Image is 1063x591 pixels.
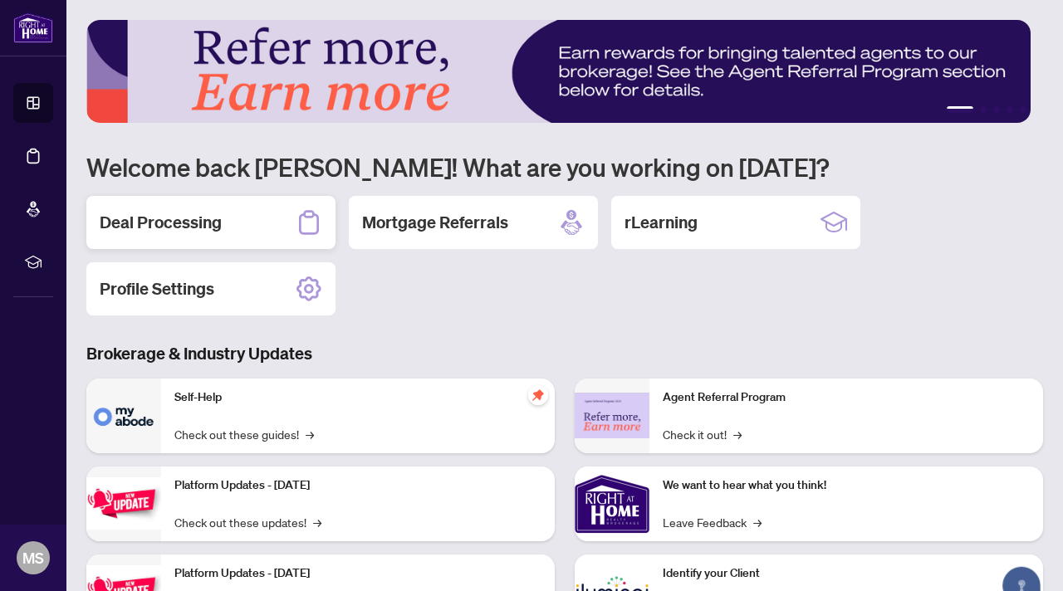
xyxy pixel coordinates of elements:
button: 5 [1020,106,1026,113]
h2: Profile Settings [100,277,214,300]
h2: Mortgage Referrals [362,211,508,234]
h2: rLearning [625,211,698,234]
a: Check out these guides!→ [174,425,314,443]
a: Check out these updates!→ [174,513,321,531]
img: Slide 0 [86,20,1031,123]
h3: Brokerage & Industry Updates [86,342,1043,365]
button: 4 [1007,106,1013,113]
img: We want to hear what you think! [575,466,649,541]
span: → [306,425,314,443]
p: Agent Referral Program [663,388,1030,407]
button: 2 [980,106,987,113]
img: Self-Help [86,379,161,453]
img: logo [13,12,53,43]
img: Platform Updates - July 21, 2025 [86,477,161,530]
p: Self-Help [174,388,541,407]
button: 1 [947,106,973,113]
p: Platform Updates - [DATE] [174,476,541,495]
span: pushpin [528,385,548,405]
h2: Deal Processing [100,211,222,234]
span: → [733,425,742,443]
a: Leave Feedback→ [663,513,762,531]
span: → [753,513,762,531]
button: 3 [993,106,1000,113]
img: Agent Referral Program [575,393,649,438]
span: → [313,513,321,531]
button: Open asap [997,533,1046,583]
a: Check it out!→ [663,425,742,443]
h1: Welcome back [PERSON_NAME]! What are you working on [DATE]? [86,151,1043,183]
p: Platform Updates - [DATE] [174,564,541,583]
p: Identify your Client [663,564,1030,583]
span: MS [22,546,44,569]
p: We want to hear what you think! [663,476,1030,495]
